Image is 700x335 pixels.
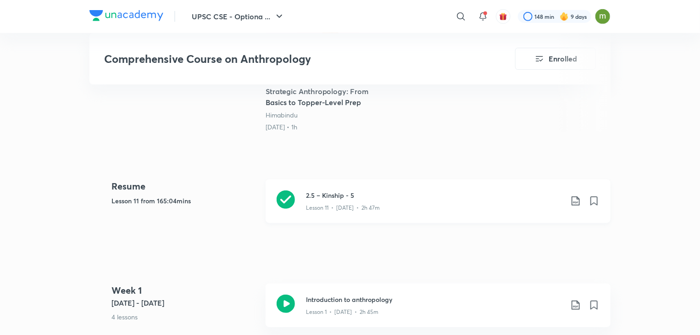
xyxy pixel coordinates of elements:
[306,190,563,200] h3: 2.5 – Kinship - 5
[111,196,258,206] h5: Lesson 11 from 165:04mins
[266,111,390,120] div: Himabindu
[496,9,511,24] button: avatar
[266,86,390,108] h5: Strategic Anthropology: From Basics to Topper-Level Prep
[111,179,258,193] h4: Resume
[104,52,463,66] h3: Comprehensive Course on Anthropology
[560,12,569,21] img: streak
[89,10,163,21] img: Company Logo
[306,295,563,304] h3: Introduction to anthropology
[111,297,258,308] h5: [DATE] - [DATE]
[89,10,163,23] a: Company Logo
[499,12,507,21] img: avatar
[306,204,380,212] p: Lesson 11 • [DATE] • 2h 47m
[186,7,290,26] button: UPSC CSE - Optiona ...
[515,48,596,70] button: Enrolled
[266,179,611,234] a: 2.5 – Kinship - 5Lesson 11 • [DATE] • 2h 47m
[595,9,611,24] img: Mahalaxmi talwar
[111,284,258,297] h4: Week 1
[111,312,258,322] p: 4 lessons
[306,308,378,316] p: Lesson 1 • [DATE] • 2h 45m
[266,111,298,119] a: Himabindu
[266,123,390,132] div: 6th Jul • 1h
